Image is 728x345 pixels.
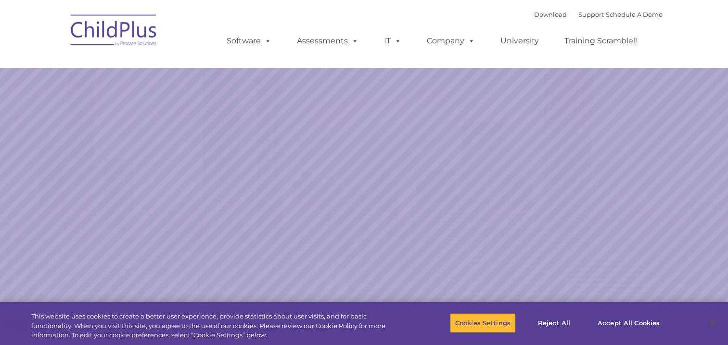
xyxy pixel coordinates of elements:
[31,312,400,340] div: This website uses cookies to create a better user experience, provide statistics about user visit...
[417,31,485,51] a: Company
[450,313,516,333] button: Cookies Settings
[534,11,567,18] a: Download
[534,11,663,18] font: |
[702,312,723,333] button: Close
[578,11,604,18] a: Support
[374,31,411,51] a: IT
[606,11,663,18] a: Schedule A Demo
[524,313,584,333] button: Reject All
[491,31,549,51] a: University
[495,217,617,250] a: Learn More
[555,31,647,51] a: Training Scramble!!
[592,313,665,333] button: Accept All Cookies
[217,31,281,51] a: Software
[66,8,162,56] img: ChildPlus by Procare Solutions
[287,31,368,51] a: Assessments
